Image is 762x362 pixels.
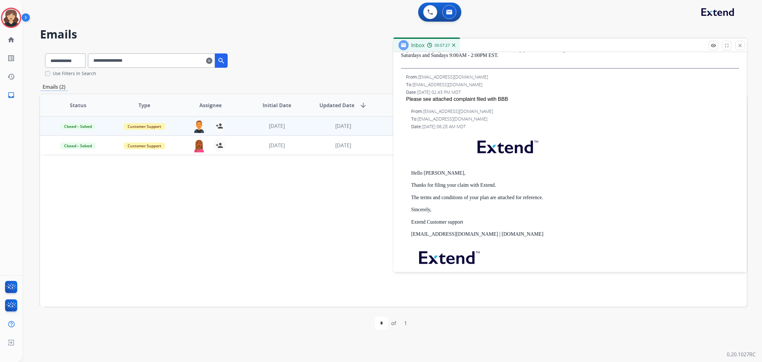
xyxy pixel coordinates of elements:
[406,95,739,103] div: Please see attached complaint filed with BBB
[727,351,756,358] p: 0.20.1027RC
[40,83,68,91] p: Emails (2)
[269,122,285,129] span: [DATE]
[411,182,739,188] p: Thanks for filing your claim with Extend.
[737,43,743,48] mat-icon: close
[711,43,716,48] mat-icon: remove_red_eye
[193,139,205,152] img: agent-avatar
[335,142,351,149] span: [DATE]
[423,108,493,114] span: [EMAIL_ADDRESS][DOMAIN_NAME]
[399,317,412,330] div: 1
[216,142,223,149] mat-icon: person_add
[263,101,291,109] span: Initial Date
[406,81,739,88] div: To:
[53,70,96,77] label: Use Filters In Search
[411,231,739,237] p: [EMAIL_ADDRESS][DOMAIN_NAME] | [DOMAIN_NAME]
[319,101,354,109] span: Updated Date
[138,101,150,109] span: Type
[406,89,739,95] div: Date:
[470,133,545,158] img: extend.png
[2,9,20,27] img: avatar
[60,143,96,149] span: Closed – Solved
[199,101,222,109] span: Assignee
[418,116,487,122] span: [EMAIL_ADDRESS][DOMAIN_NAME]
[412,81,482,87] span: [EMAIL_ADDRESS][DOMAIN_NAME]
[401,47,739,59] p: If you have any questions or need further assistance, reply to this email or give us a call at [P...
[411,195,739,200] p: The terms and conditions of your plan are attached for reference.
[7,91,15,99] mat-icon: inbox
[216,122,223,130] mat-icon: person_add
[7,73,15,80] mat-icon: history
[40,28,747,41] h2: Emails
[60,123,96,130] span: Closed – Solved
[411,207,739,212] p: Sincerely,
[359,101,367,109] mat-icon: arrow_downward
[7,36,15,44] mat-icon: home
[7,54,15,62] mat-icon: list_alt
[724,43,730,48] mat-icon: fullscreen
[422,123,466,129] span: [DATE] 06:28 AM MDT
[335,122,351,129] span: [DATE]
[411,244,486,269] img: extend.png
[124,123,165,130] span: Customer Support
[70,101,86,109] span: Status
[411,116,739,122] div: To:
[391,319,396,327] div: of
[411,42,424,49] span: Inbox
[217,57,225,65] mat-icon: search
[417,89,461,95] span: [DATE] 02:43 PM MDT
[206,57,212,65] mat-icon: clear
[435,43,450,48] span: 00:07:27
[411,123,739,130] div: Date:
[418,74,488,80] span: [EMAIL_ADDRESS][DOMAIN_NAME]
[411,108,739,115] div: From:
[411,170,739,176] p: Hello [PERSON_NAME],
[411,219,739,225] p: Extend Customer support
[193,120,205,133] img: agent-avatar
[406,74,739,80] div: From:
[124,143,165,149] span: Customer Support
[269,142,285,149] span: [DATE]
